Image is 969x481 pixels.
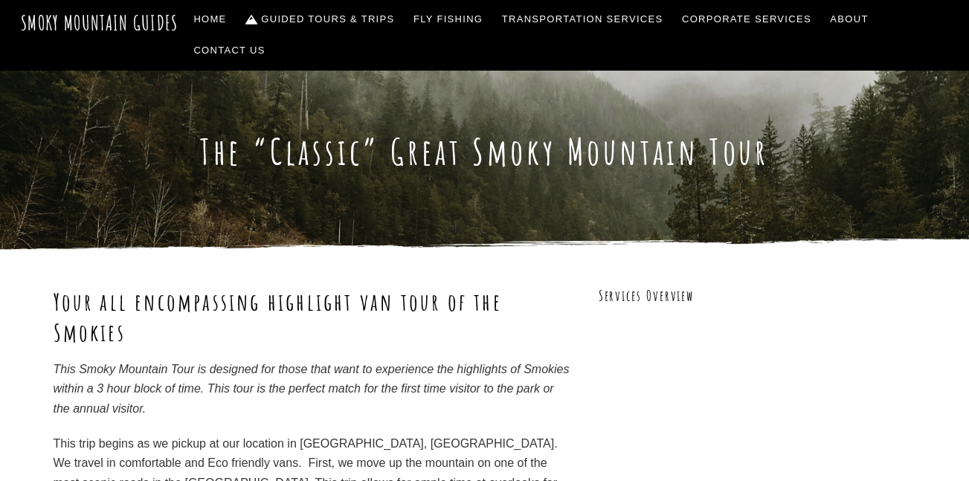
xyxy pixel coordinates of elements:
strong: Your all encompassing highlight van tour of the Smokies [54,286,502,348]
a: Contact Us [188,35,271,66]
a: Home [188,4,233,35]
a: Smoky Mountain Guides [21,10,178,35]
a: Transportation Services [496,4,669,35]
a: About [825,4,875,35]
em: This Smoky Mountain Tour is designed for those that want to experience the highlights of Smokies ... [54,363,570,415]
h3: Services Overview [599,286,916,306]
a: Fly Fishing [408,4,489,35]
h1: The “Classic” Great Smoky Mountain Tour [54,130,916,173]
a: Guided Tours & Trips [239,4,400,35]
a: Corporate Services [676,4,817,35]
